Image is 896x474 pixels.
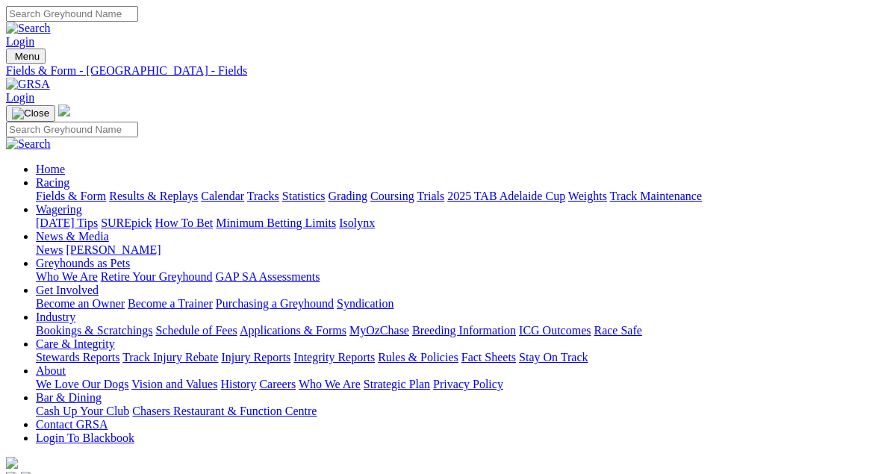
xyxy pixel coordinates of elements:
a: MyOzChase [349,324,409,337]
div: Care & Integrity [36,351,890,364]
a: Vision and Values [131,378,217,390]
a: Statistics [282,190,326,202]
a: Calendar [201,190,244,202]
input: Search [6,6,138,22]
a: 2025 TAB Adelaide Cup [447,190,565,202]
a: Become an Owner [36,297,125,310]
a: Stewards Reports [36,351,119,364]
a: Login [6,91,34,104]
a: Bar & Dining [36,391,102,404]
a: Weights [568,190,607,202]
div: Industry [36,324,890,337]
a: [DATE] Tips [36,216,98,229]
img: GRSA [6,78,50,91]
img: Search [6,137,51,151]
a: Racing [36,176,69,189]
a: Industry [36,311,75,323]
div: Wagering [36,216,890,230]
a: Privacy Policy [433,378,503,390]
a: Fields & Form [36,190,106,202]
a: Stay On Track [519,351,588,364]
div: About [36,378,890,391]
a: Login [6,35,34,48]
a: [PERSON_NAME] [66,243,161,256]
a: Breeding Information [412,324,516,337]
a: Become a Trainer [128,297,213,310]
div: Bar & Dining [36,405,890,418]
a: News [36,243,63,256]
a: Retire Your Greyhound [101,270,213,283]
a: Fact Sheets [461,351,516,364]
a: Tracks [247,190,279,202]
img: logo-grsa-white.png [58,105,70,116]
a: Grading [329,190,367,202]
a: We Love Our Dogs [36,378,128,390]
img: Search [6,22,51,35]
a: Home [36,163,65,175]
img: logo-grsa-white.png [6,457,18,469]
a: Integrity Reports [293,351,375,364]
a: Syndication [337,297,393,310]
a: Trials [417,190,444,202]
a: Careers [259,378,296,390]
span: Menu [15,51,40,62]
a: Login To Blackbook [36,431,134,444]
div: Greyhounds as Pets [36,270,890,284]
a: Track Maintenance [610,190,702,202]
a: News & Media [36,230,109,243]
button: Toggle navigation [6,49,46,64]
div: News & Media [36,243,890,257]
a: Strategic Plan [364,378,430,390]
a: Schedule of Fees [155,324,237,337]
a: Contact GRSA [36,418,108,431]
a: SUREpick [101,216,152,229]
div: Racing [36,190,890,203]
a: Isolynx [339,216,375,229]
a: Wagering [36,203,82,216]
a: Who We Are [299,378,361,390]
input: Search [6,122,138,137]
a: Greyhounds as Pets [36,257,130,269]
div: Get Involved [36,297,890,311]
img: Close [12,107,49,119]
a: Results & Replays [109,190,198,202]
a: Injury Reports [221,351,290,364]
a: Cash Up Your Club [36,405,129,417]
a: Rules & Policies [378,351,458,364]
a: GAP SA Assessments [216,270,320,283]
a: Get Involved [36,284,99,296]
a: Track Injury Rebate [122,351,218,364]
a: About [36,364,66,377]
a: Purchasing a Greyhound [216,297,334,310]
a: Who We Are [36,270,98,283]
a: Chasers Restaurant & Function Centre [132,405,317,417]
a: History [220,378,256,390]
button: Toggle navigation [6,105,55,122]
a: Race Safe [594,324,641,337]
a: Minimum Betting Limits [216,216,336,229]
a: Care & Integrity [36,337,115,350]
a: ICG Outcomes [519,324,591,337]
a: Applications & Forms [240,324,346,337]
a: How To Bet [155,216,214,229]
a: Bookings & Scratchings [36,324,152,337]
a: Fields & Form - [GEOGRAPHIC_DATA] - Fields [6,64,890,78]
a: Coursing [370,190,414,202]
